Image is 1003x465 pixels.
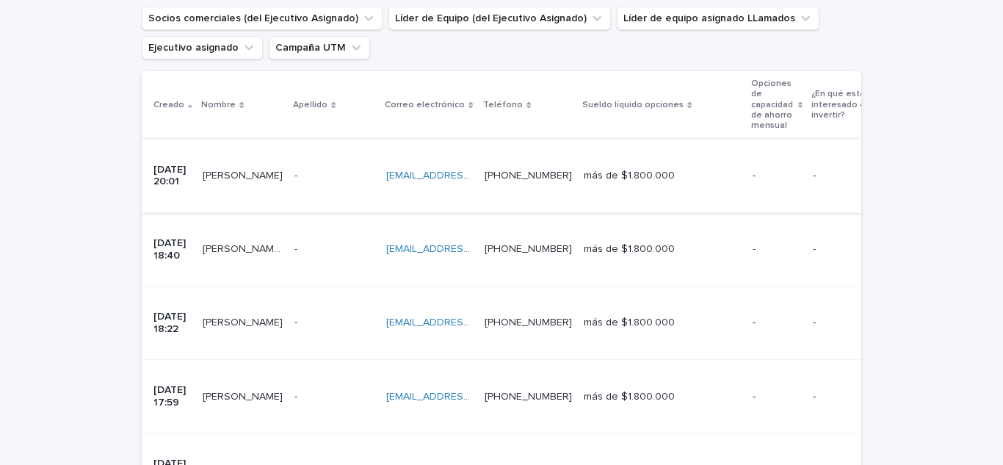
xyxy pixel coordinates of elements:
a: [EMAIL_ADDRESS][DOMAIN_NAME] [386,244,552,254]
font: - [294,392,297,402]
font: - [753,392,756,402]
a: [PHONE_NUMBER] [485,170,572,181]
button: Líder de Equipo (del Ejecutivo Asignado) [388,7,611,30]
a: [PHONE_NUMBER] [485,317,572,328]
p: Harmin Iván Barrientos León [203,240,286,256]
font: ¿En qué estás interesado en invertir? [811,90,871,120]
font: [PERSON_NAME] [203,392,283,402]
font: - [294,170,297,181]
font: [PERSON_NAME] [203,170,283,181]
font: Creado [153,101,184,109]
font: [PERSON_NAME] [203,317,283,328]
font: [DATE] 17:59 [153,385,189,408]
a: [EMAIL_ADDRESS][DOMAIN_NAME] [386,317,552,328]
p: Alejandro Uribe [203,314,286,329]
p: Miguel Sergio Garrido Muñoz [203,167,286,182]
font: Correo electrónico [385,101,465,109]
button: Ejecutivo asignado [142,36,263,60]
font: [DATE] 18:40 [153,238,189,261]
font: más de $1.800.000 [584,392,675,402]
font: - [753,170,756,181]
font: Apellido [293,101,327,109]
font: Teléfono [483,101,523,109]
button: Líder de equipo asignado LLamados [617,7,819,30]
a: [PHONE_NUMBER] [485,392,572,402]
font: [DATE] 18:22 [153,311,189,334]
font: - [294,244,297,254]
a: [PHONE_NUMBER] [485,244,572,254]
a: [EMAIL_ADDRESS][DOMAIN_NAME] [386,170,552,181]
font: - [813,244,816,254]
button: Socios comerciales (del Ejecutivo Asignado) [142,7,383,30]
font: - [753,317,756,328]
font: más de $1.800.000 [584,244,675,254]
font: [PERSON_NAME] [PERSON_NAME] [203,244,366,254]
font: [DATE] 20:01 [153,165,189,187]
font: más de $1.800.000 [584,170,675,181]
button: Campaña UTM [269,36,370,60]
font: - [753,244,756,254]
font: - [813,170,816,181]
font: Sueldo líquido opciones [582,101,684,109]
font: - [813,392,816,402]
a: [EMAIL_ADDRESS][DOMAIN_NAME] [386,392,552,402]
font: - [294,317,297,328]
font: Nombre [201,101,236,109]
font: Opciones de capacidad de ahorro mensual [751,79,793,131]
font: - [813,317,816,328]
font: más de $1.800.000 [584,317,675,328]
